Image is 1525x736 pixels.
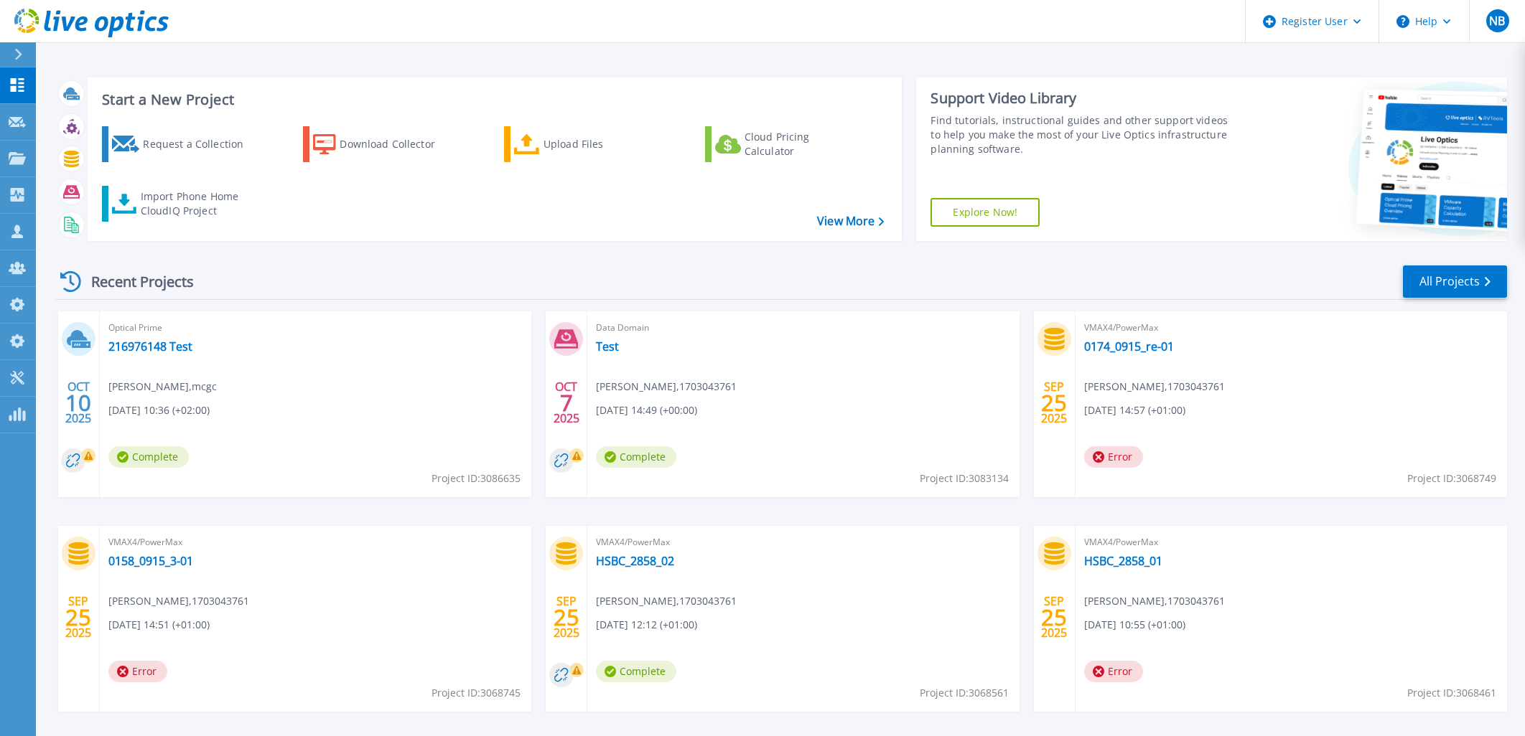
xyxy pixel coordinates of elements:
div: Cloud Pricing Calculator [745,130,859,159]
div: Upload Files [544,130,658,159]
span: Complete [108,446,189,468]
div: SEP 2025 [553,591,580,643]
span: Project ID: 3083134 [920,471,1009,486]
div: Recent Projects [55,264,213,299]
span: 25 [1041,397,1067,409]
span: Project ID: 3068749 [1407,471,1496,486]
span: Complete [596,661,676,682]
span: 7 [560,397,573,409]
span: [PERSON_NAME] , 1703043761 [108,593,249,609]
span: [DATE] 14:57 (+01:00) [1084,402,1185,418]
span: NB [1489,15,1505,27]
a: 216976148 Test [108,339,192,354]
span: [PERSON_NAME] , 1703043761 [596,593,737,609]
a: Cloud Pricing Calculator [705,126,865,162]
div: Request a Collection [143,130,258,159]
span: Project ID: 3068745 [432,685,521,701]
span: 10 [65,397,91,409]
span: VMAX4/PowerMax [596,534,1010,550]
span: 25 [65,611,91,623]
a: Upload Files [504,126,664,162]
div: OCT 2025 [553,377,580,429]
span: Data Domain [596,320,1010,336]
a: All Projects [1403,265,1507,298]
div: Find tutorials, instructional guides and other support videos to help you make the most of your L... [931,113,1233,156]
a: Request a Collection [102,126,262,162]
div: Support Video Library [931,89,1233,108]
h3: Start a New Project [102,92,884,108]
div: OCT 2025 [65,377,92,429]
span: [DATE] 10:36 (+02:00) [108,402,210,418]
span: 25 [554,611,579,623]
div: Download Collector [340,130,454,159]
a: View More [817,214,884,228]
span: [PERSON_NAME] , 1703043761 [596,379,737,395]
span: [DATE] 12:12 (+01:00) [596,617,697,633]
a: Download Collector [303,126,463,162]
span: Project ID: 3068461 [1407,685,1496,701]
span: [DATE] 14:51 (+01:00) [108,617,210,633]
a: Test [596,339,619,354]
span: Optical Prime [108,320,523,336]
div: SEP 2025 [1040,377,1068,429]
a: Explore Now! [931,198,1040,227]
span: Project ID: 3086635 [432,471,521,486]
span: Error [1084,661,1143,682]
a: 0158_0915_3-01 [108,554,193,568]
span: 25 [1041,611,1067,623]
span: [DATE] 10:55 (+01:00) [1084,617,1185,633]
span: VMAX4/PowerMax [1084,534,1498,550]
span: Error [108,661,167,682]
span: Error [1084,446,1143,468]
span: [DATE] 14:49 (+00:00) [596,402,697,418]
span: [PERSON_NAME] , mcgc [108,379,217,395]
span: VMAX4/PowerMax [1084,320,1498,336]
span: [PERSON_NAME] , 1703043761 [1084,593,1225,609]
span: Project ID: 3068561 [920,685,1009,701]
span: Complete [596,446,676,468]
div: SEP 2025 [1040,591,1068,643]
a: HSBC_2858_02 [596,554,674,568]
span: VMAX4/PowerMax [108,534,523,550]
div: Import Phone Home CloudIQ Project [141,189,253,218]
a: 0174_0915_re-01 [1084,339,1174,354]
div: SEP 2025 [65,591,92,643]
span: [PERSON_NAME] , 1703043761 [1084,379,1225,395]
a: HSBC_2858_01 [1084,554,1162,568]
